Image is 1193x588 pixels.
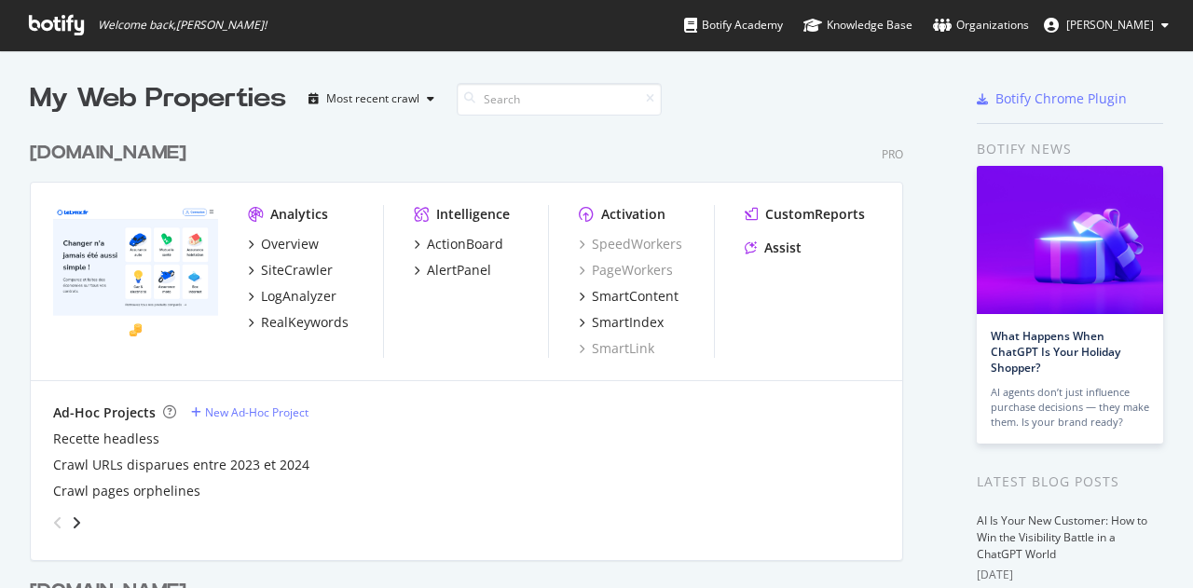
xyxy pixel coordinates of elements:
[326,93,419,104] div: Most recent crawl
[414,261,491,280] a: AlertPanel
[882,146,903,162] div: Pro
[745,205,865,224] a: CustomReports
[977,89,1127,108] a: Botify Chrome Plugin
[414,235,503,253] a: ActionBoard
[261,313,349,332] div: RealKeywords
[46,508,70,538] div: angle-left
[765,205,865,224] div: CustomReports
[745,239,802,257] a: Assist
[427,235,503,253] div: ActionBoard
[592,313,664,332] div: SmartIndex
[53,456,309,474] a: Crawl URLs disparues entre 2023 et 2024
[457,83,662,116] input: Search
[1066,17,1154,33] span: Emma Moletto
[977,472,1163,492] div: Latest Blog Posts
[1029,10,1184,40] button: [PERSON_NAME]
[70,513,83,532] div: angle-right
[30,140,194,167] a: [DOMAIN_NAME]
[977,166,1163,314] img: What Happens When ChatGPT Is Your Holiday Shopper?
[261,261,333,280] div: SiteCrawler
[248,287,336,306] a: LogAnalyzer
[248,235,319,253] a: Overview
[261,287,336,306] div: LogAnalyzer
[933,16,1029,34] div: Organizations
[803,16,912,34] div: Knowledge Base
[977,567,1163,583] div: [DATE]
[191,404,309,420] a: New Ad-Hoc Project
[427,261,491,280] div: AlertPanel
[30,140,186,167] div: [DOMAIN_NAME]
[592,287,679,306] div: SmartContent
[30,80,286,117] div: My Web Properties
[579,313,664,332] a: SmartIndex
[684,16,783,34] div: Botify Academy
[53,403,156,422] div: Ad-Hoc Projects
[991,385,1149,430] div: AI agents don’t just influence purchase decisions — they make them. Is your brand ready?
[248,313,349,332] a: RealKeywords
[248,261,333,280] a: SiteCrawler
[579,261,673,280] a: PageWorkers
[579,287,679,306] a: SmartContent
[301,84,442,114] button: Most recent crawl
[53,430,159,448] a: Recette headless
[764,239,802,257] div: Assist
[205,404,309,420] div: New Ad-Hoc Project
[53,205,218,337] img: lelynx.fr
[98,18,267,33] span: Welcome back, [PERSON_NAME] !
[261,235,319,253] div: Overview
[579,339,654,358] a: SmartLink
[579,235,682,253] a: SpeedWorkers
[991,328,1120,376] a: What Happens When ChatGPT Is Your Holiday Shopper?
[995,89,1127,108] div: Botify Chrome Plugin
[53,482,200,500] a: Crawl pages orphelines
[270,205,328,224] div: Analytics
[601,205,665,224] div: Activation
[977,139,1163,159] div: Botify news
[436,205,510,224] div: Intelligence
[977,513,1147,562] a: AI Is Your New Customer: How to Win the Visibility Battle in a ChatGPT World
